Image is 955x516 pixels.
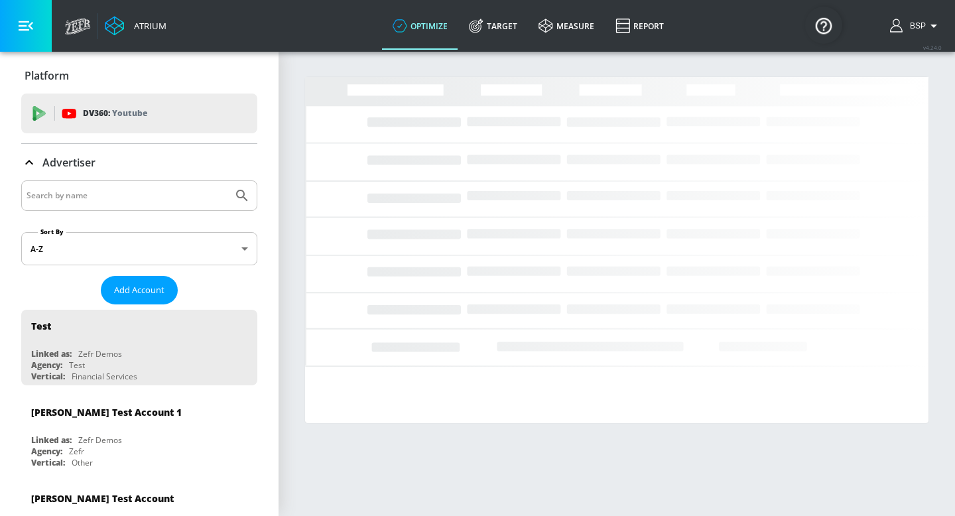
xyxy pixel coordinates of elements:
[114,283,164,298] span: Add Account
[69,446,84,457] div: Zefr
[805,7,842,44] button: Open Resource Center
[21,396,257,472] div: [PERSON_NAME] Test Account 1Linked as:Zefr DemosAgency:ZefrVertical:Other
[31,359,62,371] div: Agency:
[31,320,51,332] div: Test
[31,457,65,468] div: Vertical:
[72,371,137,382] div: Financial Services
[78,434,122,446] div: Zefr Demos
[31,406,182,419] div: [PERSON_NAME] Test Account 1
[21,94,257,133] div: DV360: Youtube
[72,457,93,468] div: Other
[31,348,72,359] div: Linked as:
[31,492,174,505] div: [PERSON_NAME] Test Account
[528,2,605,50] a: measure
[382,2,458,50] a: optimize
[42,155,95,170] p: Advertiser
[38,227,66,236] label: Sort By
[129,20,166,32] div: Atrium
[31,434,72,446] div: Linked as:
[21,144,257,181] div: Advertiser
[69,359,85,371] div: Test
[105,16,166,36] a: Atrium
[78,348,122,359] div: Zefr Demos
[905,21,926,31] span: login as: bsp_linking@zefr.com
[21,310,257,385] div: TestLinked as:Zefr DemosAgency:TestVertical:Financial Services
[83,106,147,121] p: DV360:
[21,57,257,94] div: Platform
[112,106,147,120] p: Youtube
[605,2,674,50] a: Report
[21,232,257,265] div: A-Z
[25,68,69,83] p: Platform
[31,446,62,457] div: Agency:
[890,18,942,34] button: BSP
[27,187,227,204] input: Search by name
[923,44,942,51] span: v 4.24.0
[31,371,65,382] div: Vertical:
[101,276,178,304] button: Add Account
[458,2,528,50] a: Target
